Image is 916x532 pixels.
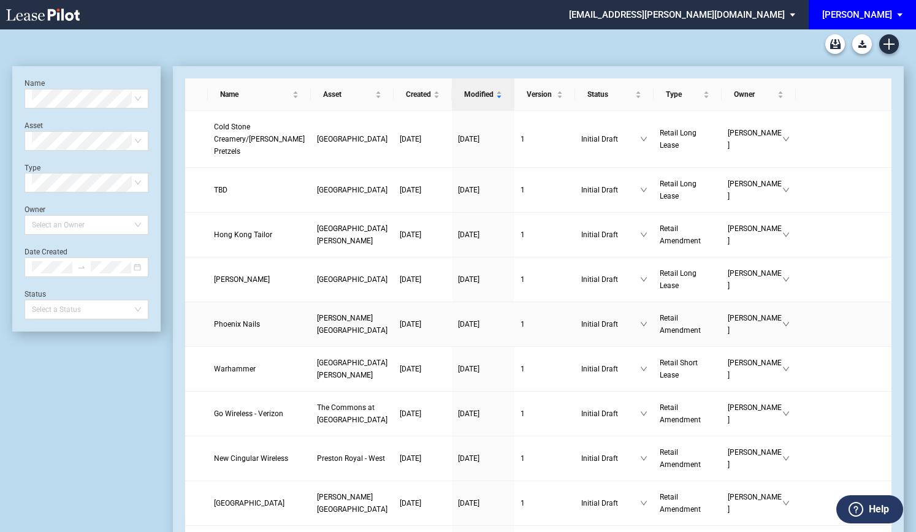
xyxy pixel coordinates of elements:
span: down [640,186,647,194]
a: Hong Kong Tailor [214,229,305,241]
span: Initial Draft [581,452,641,465]
span: Retail Amendment [660,448,701,469]
a: Archive [825,34,845,54]
a: Retail Amendment [660,446,716,471]
span: 1 [521,135,525,143]
a: 1 [521,184,568,196]
span: Initial Draft [581,318,641,330]
span: [PERSON_NAME] [728,401,782,426]
span: [DATE] [400,186,421,194]
span: down [640,365,647,373]
a: 1 [521,318,568,330]
span: Retail Amendment [660,493,701,514]
a: [DATE] [458,229,508,241]
a: 1 [521,133,568,145]
a: 1 [521,497,568,509]
span: Freshfields Village [317,275,387,284]
span: Kendra Scott [214,275,270,284]
a: [GEOGRAPHIC_DATA][PERSON_NAME] [317,357,387,381]
span: down [782,410,790,417]
a: Retail Amendment [660,312,716,336]
span: Status [587,88,633,101]
a: [DATE] [458,273,508,286]
span: TBD [214,186,227,194]
span: Type [666,88,701,101]
a: [DATE] [400,273,446,286]
span: down [782,135,790,143]
span: Cold Stone Creamery/Wetzel’s Pretzels [214,123,305,156]
span: Go Wireless - Verizon [214,409,283,418]
span: The Commons at La Verne [317,403,387,424]
span: New Cingular Wireless [214,454,288,463]
label: Owner [25,205,45,214]
span: [DATE] [458,135,479,143]
a: [DATE] [400,408,446,420]
span: 1 [521,454,525,463]
a: The Commons at [GEOGRAPHIC_DATA] [317,401,387,426]
span: 1 [521,320,525,329]
span: [PERSON_NAME] [728,127,782,151]
span: 1 [521,409,525,418]
span: [DATE] [458,230,479,239]
span: down [782,365,790,373]
span: Retail Amendment [660,224,701,245]
span: Retail Long Lease [660,269,697,290]
a: Go Wireless - Verizon [214,408,305,420]
a: Preston Royal - West [317,452,387,465]
span: [DATE] [400,320,421,329]
span: [PERSON_NAME] [728,222,782,247]
span: down [640,276,647,283]
a: [DATE] [458,133,508,145]
span: [DATE] [400,275,421,284]
span: down [640,410,647,417]
a: Retail Amendment [660,222,716,247]
a: [DATE] [400,184,446,196]
span: down [782,455,790,462]
a: [GEOGRAPHIC_DATA] [317,273,387,286]
a: [PERSON_NAME] [214,273,305,286]
label: Status [25,290,46,298]
th: Created [394,78,452,111]
span: Version [527,88,554,101]
a: [DATE] [400,229,446,241]
span: 1 [521,499,525,507]
a: Warhammer [214,363,305,375]
label: Asset [25,121,43,130]
th: Version [514,78,574,111]
span: [DATE] [400,454,421,463]
a: 1 [521,363,568,375]
a: [DATE] [400,452,446,465]
a: [GEOGRAPHIC_DATA] [214,497,305,509]
span: down [640,455,647,462]
label: Name [25,79,45,88]
a: [GEOGRAPHIC_DATA][PERSON_NAME] [317,222,387,247]
span: down [782,500,790,507]
span: [PERSON_NAME] [728,267,782,292]
a: 1 [521,229,568,241]
a: [DATE] [400,497,446,509]
span: Initial Draft [581,273,641,286]
span: Owner [734,88,775,101]
span: Asset [323,88,373,101]
span: Casa Linda Plaza [317,359,387,379]
a: 1 [521,452,568,465]
a: [DATE] [458,184,508,196]
span: down [782,186,790,194]
span: [PERSON_NAME] [728,357,782,381]
span: Initial Draft [581,497,641,509]
span: Initial Draft [581,229,641,241]
span: [DATE] [458,499,479,507]
span: Initial Draft [581,363,641,375]
a: [DATE] [458,497,508,509]
span: down [640,135,647,143]
label: Type [25,164,40,172]
span: [DATE] [458,365,479,373]
a: 1 [521,408,568,420]
span: [DATE] [400,230,421,239]
span: 1 [521,275,525,284]
label: Help [869,501,889,517]
th: Name [208,78,311,111]
a: [DATE] [458,318,508,330]
span: Retail Long Lease [660,180,697,200]
a: Retail Long Lease [660,178,716,202]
